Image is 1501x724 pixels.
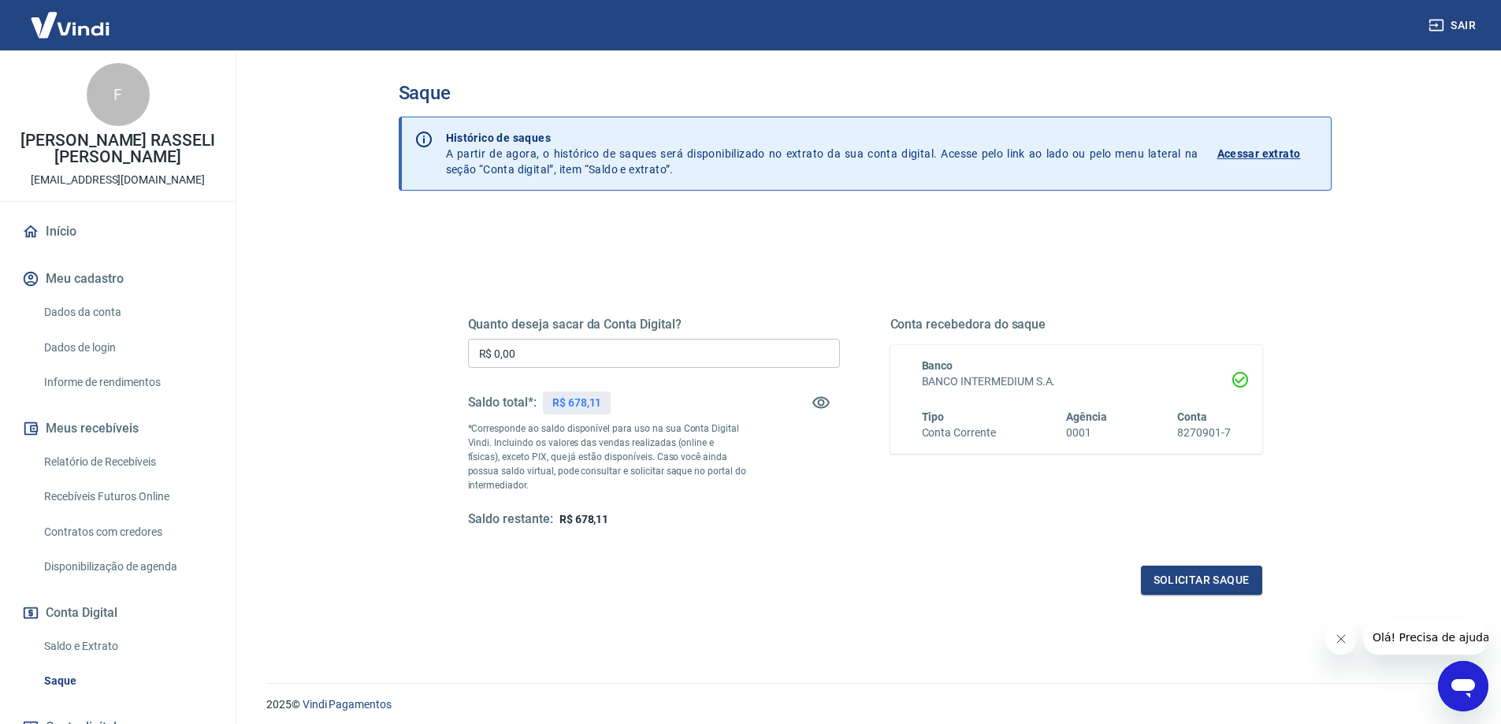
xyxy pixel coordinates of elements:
iframe: Botão para abrir a janela de mensagens [1438,661,1488,711]
a: Dados da conta [38,296,217,329]
iframe: Mensagem da empresa [1363,620,1488,655]
a: Disponibilização de agenda [38,551,217,583]
a: Dados de login [38,332,217,364]
span: Banco [922,359,953,372]
a: Saque [38,665,217,697]
p: 2025 © [266,696,1463,713]
p: [PERSON_NAME] RASSELI [PERSON_NAME] [13,132,223,165]
button: Solicitar saque [1141,566,1262,595]
span: Tipo [922,410,945,423]
span: R$ 678,11 [559,513,609,525]
h5: Conta recebedora do saque [890,317,1262,332]
a: Saldo e Extrato [38,630,217,663]
iframe: Fechar mensagem [1325,623,1357,655]
img: Vindi [19,1,121,49]
a: Início [19,214,217,249]
button: Meu cadastro [19,262,217,296]
p: A partir de agora, o histórico de saques será disponibilizado no extrato da sua conta digital. Ac... [446,130,1198,177]
h3: Saque [399,82,1332,104]
a: Recebíveis Futuros Online [38,481,217,513]
button: Meus recebíveis [19,411,217,446]
h6: BANCO INTERMEDIUM S.A. [922,373,1231,390]
h5: Quanto deseja sacar da Conta Digital? [468,317,840,332]
span: Agência [1066,410,1107,423]
h6: 0001 [1066,425,1107,441]
a: Vindi Pagamentos [303,698,392,711]
span: Conta [1177,410,1207,423]
h5: Saldo restante: [468,511,553,528]
a: Contratos com credores [38,516,217,548]
div: F [87,63,150,126]
a: Acessar extrato [1217,130,1318,177]
p: R$ 678,11 [552,395,602,411]
button: Sair [1425,11,1482,40]
a: Relatório de Recebíveis [38,446,217,478]
h5: Saldo total*: [468,395,537,410]
p: [EMAIL_ADDRESS][DOMAIN_NAME] [31,172,205,188]
span: Olá! Precisa de ajuda? [9,11,132,24]
h6: Conta Corrente [922,425,996,441]
p: *Corresponde ao saldo disponível para uso na sua Conta Digital Vindi. Incluindo os valores das ve... [468,421,747,492]
p: Acessar extrato [1217,146,1301,162]
a: Informe de rendimentos [38,366,217,399]
button: Conta Digital [19,596,217,630]
p: Histórico de saques [446,130,1198,146]
h6: 8270901-7 [1177,425,1231,441]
